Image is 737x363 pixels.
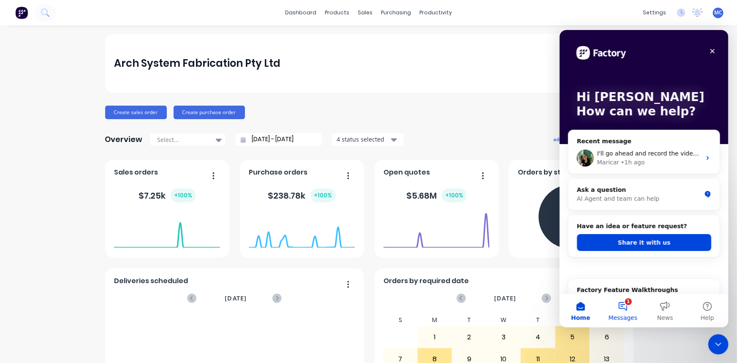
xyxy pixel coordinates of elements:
button: Create sales order [105,106,167,119]
span: Open quotes [383,167,430,177]
div: $ 7.25k [139,188,196,202]
button: Messages [42,264,84,297]
button: Create purchase order [174,106,245,119]
div: W [487,314,521,326]
div: AI Agent and team can help [17,164,141,173]
div: 2 [452,327,486,348]
div: Ask a questionAI Agent and team can help [8,148,160,180]
span: Messages [49,285,78,291]
h2: Factory Feature Walkthroughs [17,256,152,265]
div: 5 [556,327,590,348]
div: S [383,314,418,326]
div: Close [145,14,160,29]
div: 1 [418,327,452,348]
div: 4 [521,327,555,348]
div: purchasing [377,6,415,19]
span: [DATE] [225,294,247,303]
div: • 1h ago [61,128,85,137]
div: products [321,6,354,19]
span: [DATE] [494,294,516,303]
div: Ask a question [17,156,141,164]
span: Orders by required date [383,276,469,286]
div: $ 5.68M [406,188,467,202]
span: Orders by status [518,167,577,177]
button: Help [127,264,169,297]
span: Help [141,285,155,291]
span: MC [714,9,722,16]
div: F [555,314,590,326]
div: + 100 % [311,188,336,202]
button: Share it with us [17,204,152,221]
span: News [98,285,114,291]
h2: Have an idea or feature request? [17,192,152,201]
div: settings [639,6,670,19]
span: Sales orders [114,167,158,177]
iframe: Intercom live chat [708,334,729,355]
div: 4 status selected [337,135,390,144]
div: $ 238.78k [268,188,336,202]
img: Factory [15,6,28,19]
div: sales [354,6,377,19]
div: 6 [590,327,624,348]
div: Maricar [38,128,60,137]
span: Home [11,285,30,291]
div: T [521,314,555,326]
div: productivity [415,6,456,19]
a: dashboard [281,6,321,19]
div: + 100 % [171,188,196,202]
div: 3 [487,327,521,348]
div: + 100 % [442,188,467,202]
span: I'll go ahead and record the video [DATE]. Additionally, we can set up a one-hour session so the ... [38,120,508,127]
div: M [418,314,452,326]
iframe: Intercom live chat [560,30,729,328]
button: News [84,264,127,297]
div: T [452,314,487,326]
span: Purchase orders [249,167,307,177]
div: Overview [105,131,143,148]
button: add card [548,134,580,145]
div: Arch System Fabrication Pty Ltd [114,55,280,72]
button: 4 status selected [332,133,404,146]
